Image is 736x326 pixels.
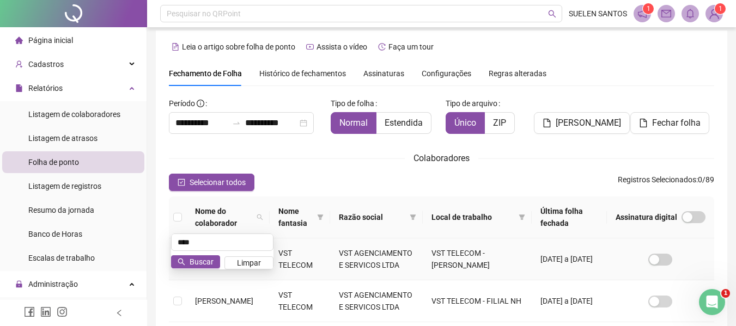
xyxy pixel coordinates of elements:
[190,256,214,268] span: Buscar
[423,280,532,322] td: VST TELECOM - FILIAL NH
[224,256,273,269] button: Limpar
[28,134,98,143] span: Listagem de atrasos
[616,211,677,223] span: Assinatura digital
[40,306,51,317] span: linkedin
[556,116,621,130] span: [PERSON_NAME]
[190,176,246,188] span: Selecionar todos
[169,174,254,191] button: Selecionar todos
[24,306,35,317] span: facebook
[171,255,220,268] button: Buscar
[569,8,627,20] span: SUELEN SANTOS
[28,158,79,167] span: Folha de ponto
[232,119,241,127] span: swap-right
[661,9,671,19] span: mail
[410,214,416,220] span: filter
[278,205,312,229] span: Nome fantasia
[721,289,730,298] span: 1
[28,60,64,69] span: Cadastros
[232,119,241,127] span: to
[182,42,295,51] span: Leia o artigo sobre folha de ponto
[28,110,120,119] span: Listagem de colaboradores
[446,97,497,109] span: Tipo de arquivo
[685,9,695,19] span: bell
[15,60,23,68] span: user-add
[330,280,423,322] td: VST AGENCIAMENTO E SERVICOS LTDA
[363,70,404,77] span: Assinaturas
[618,175,696,184] span: Registros Selecionados
[534,112,630,134] button: [PERSON_NAME]
[317,42,367,51] span: Assista o vídeo
[719,5,722,13] span: 1
[454,118,476,128] span: Único
[28,84,63,93] span: Relatórios
[489,70,546,77] span: Regras alteradas
[172,43,179,51] span: file-text
[706,5,722,22] img: 39589
[237,257,261,269] span: Limpar
[413,153,470,163] span: Colaboradores
[378,43,386,51] span: history
[28,206,94,214] span: Resumo da jornada
[652,116,701,130] span: Fechar folha
[339,211,406,223] span: Razão social
[270,280,330,322] td: VST TELECOM
[630,112,709,134] button: Fechar folha
[15,280,23,288] span: lock
[407,209,418,225] span: filter
[543,119,551,127] span: file
[493,118,506,128] span: ZIP
[197,100,204,107] span: info-circle
[317,214,324,220] span: filter
[388,42,434,51] span: Faça um tour
[57,306,68,317] span: instagram
[618,174,714,191] span: : 0 / 89
[28,36,73,45] span: Página inicial
[516,209,527,225] span: filter
[431,211,514,223] span: Local de trabalho
[423,238,532,280] td: VST TELECOM - [PERSON_NAME]
[647,5,650,13] span: 1
[28,280,78,288] span: Administração
[532,196,607,238] th: Última folha fechada
[259,69,346,78] span: Histórico de fechamentos
[306,43,314,51] span: youtube
[28,254,95,262] span: Escalas de trabalho
[254,203,265,231] span: search
[115,309,123,317] span: left
[169,69,242,78] span: Fechamento de Folha
[15,84,23,92] span: file
[637,9,647,19] span: notification
[330,238,423,280] td: VST AGENCIAMENTO E SERVICOS LTDA
[519,214,525,220] span: filter
[339,118,368,128] span: Normal
[195,297,253,305] span: [PERSON_NAME]
[385,118,423,128] span: Estendida
[643,3,654,14] sup: 1
[28,182,101,190] span: Listagem de registros
[257,214,263,220] span: search
[315,203,326,231] span: filter
[532,280,607,322] td: [DATE] a [DATE]
[178,179,185,186] span: check-square
[639,119,648,127] span: file
[715,3,726,14] sup: Atualize o seu contato no menu Meus Dados
[195,205,252,229] span: Nome do colaborador
[699,289,725,315] iframe: Intercom live chat
[270,238,330,280] td: VST TELECOM
[169,99,195,108] span: Período
[422,70,471,77] span: Configurações
[331,97,374,109] span: Tipo de folha
[548,10,556,18] span: search
[178,258,185,266] span: search
[15,36,23,44] span: home
[28,230,82,238] span: Banco de Horas
[532,238,607,280] td: [DATE] a [DATE]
